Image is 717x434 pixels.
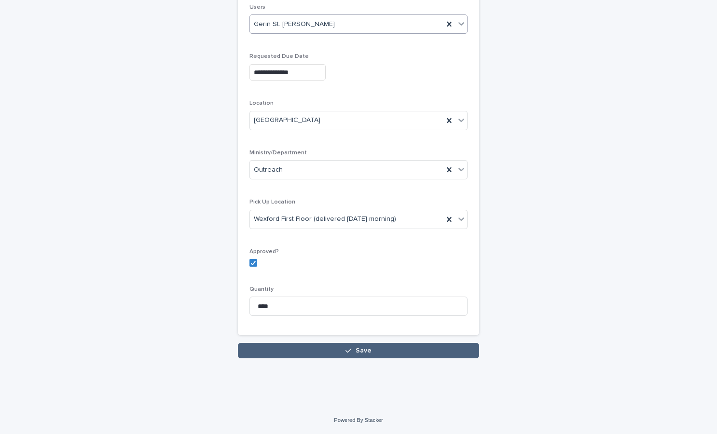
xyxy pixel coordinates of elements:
span: Wexford First Floor (delivered [DATE] morning) [254,214,396,224]
span: Outreach [254,165,283,175]
span: Pick Up Location [249,199,295,205]
span: Save [356,347,372,354]
span: Requested Due Date [249,54,309,59]
span: Gerin St. [PERSON_NAME] [254,19,335,29]
span: Approved? [249,249,279,255]
button: Save [238,343,479,358]
span: Location [249,100,274,106]
span: Quantity [249,286,274,292]
span: Ministry/Department [249,150,307,156]
span: [GEOGRAPHIC_DATA] [254,115,320,125]
span: Users [249,4,265,10]
a: Powered By Stacker [334,417,383,423]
